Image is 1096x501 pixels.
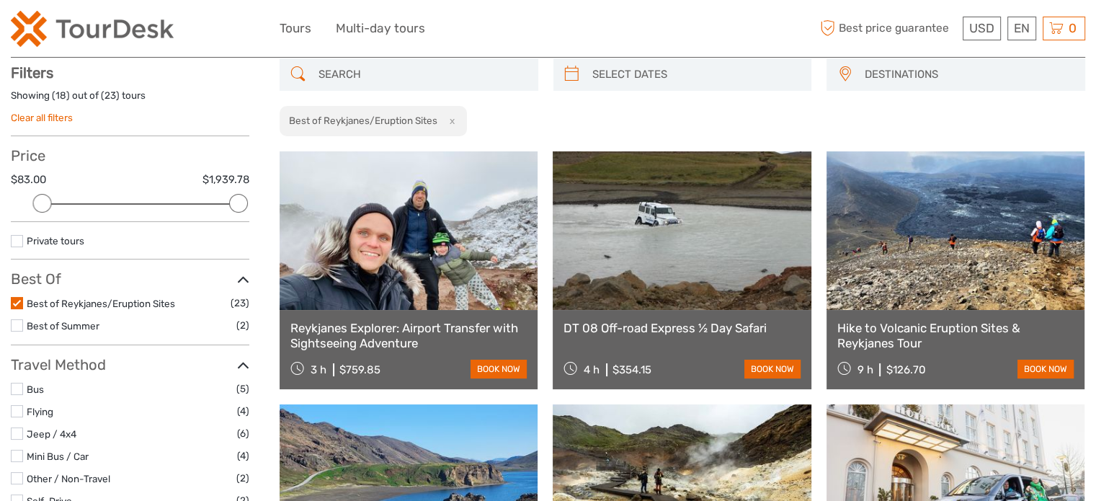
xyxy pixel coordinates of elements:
input: SELECT DATES [587,62,805,87]
a: Tours [280,18,311,39]
a: DT 08 Off-road Express ½ Day Safari [563,321,800,335]
h2: Best of Reykjanes/Eruption Sites [289,115,437,126]
a: Bus [27,383,44,395]
div: $354.15 [612,363,651,376]
a: book now [744,360,801,378]
input: SEARCH [313,62,531,87]
span: USD [969,21,994,35]
img: 2254-3441b4b5-4e5f-4d00-b396-31f1d84a6ebf_logo_small.png [11,11,174,47]
span: (5) [236,381,249,397]
a: Multi-day tours [336,18,425,39]
a: Best of Reykjanes/Eruption Sites [27,298,175,309]
h3: Best Of [11,270,249,288]
span: (4) [237,448,249,464]
a: Reykjanes Explorer: Airport Transfer with Sightseeing Adventure [290,321,527,350]
a: Hike to Volcanic Eruption Sites & Reykjanes Tour [837,321,1074,350]
a: book now [471,360,527,378]
label: $1,939.78 [202,172,249,187]
label: $83.00 [11,172,46,187]
span: 4 h [584,363,600,376]
div: Showing ( ) out of ( ) tours [11,89,249,111]
strong: Filters [11,64,53,81]
label: 23 [104,89,116,102]
span: 0 [1066,21,1079,35]
label: 18 [55,89,66,102]
a: book now [1017,360,1074,378]
span: (4) [237,403,249,420]
a: Flying [27,406,53,417]
span: 9 h [857,363,873,376]
button: DESTINATIONS [858,63,1078,87]
a: Best of Summer [27,320,99,332]
a: Clear all filters [11,112,73,123]
div: $126.70 [886,363,925,376]
span: (2) [236,470,249,487]
span: 3 h [311,363,326,376]
span: (23) [231,295,249,311]
span: (6) [237,425,249,442]
button: x [440,113,459,128]
h3: Price [11,147,249,164]
button: Open LiveChat chat widget [166,22,183,40]
h3: Travel Method [11,356,249,373]
a: Mini Bus / Car [27,451,89,462]
div: EN [1007,17,1036,40]
a: Private tours [27,235,84,247]
span: Best price guarantee [816,17,959,40]
span: (2) [236,317,249,334]
a: Jeep / 4x4 [27,428,76,440]
a: Other / Non-Travel [27,473,110,484]
p: We're away right now. Please check back later! [20,25,163,37]
div: $759.85 [339,363,380,376]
